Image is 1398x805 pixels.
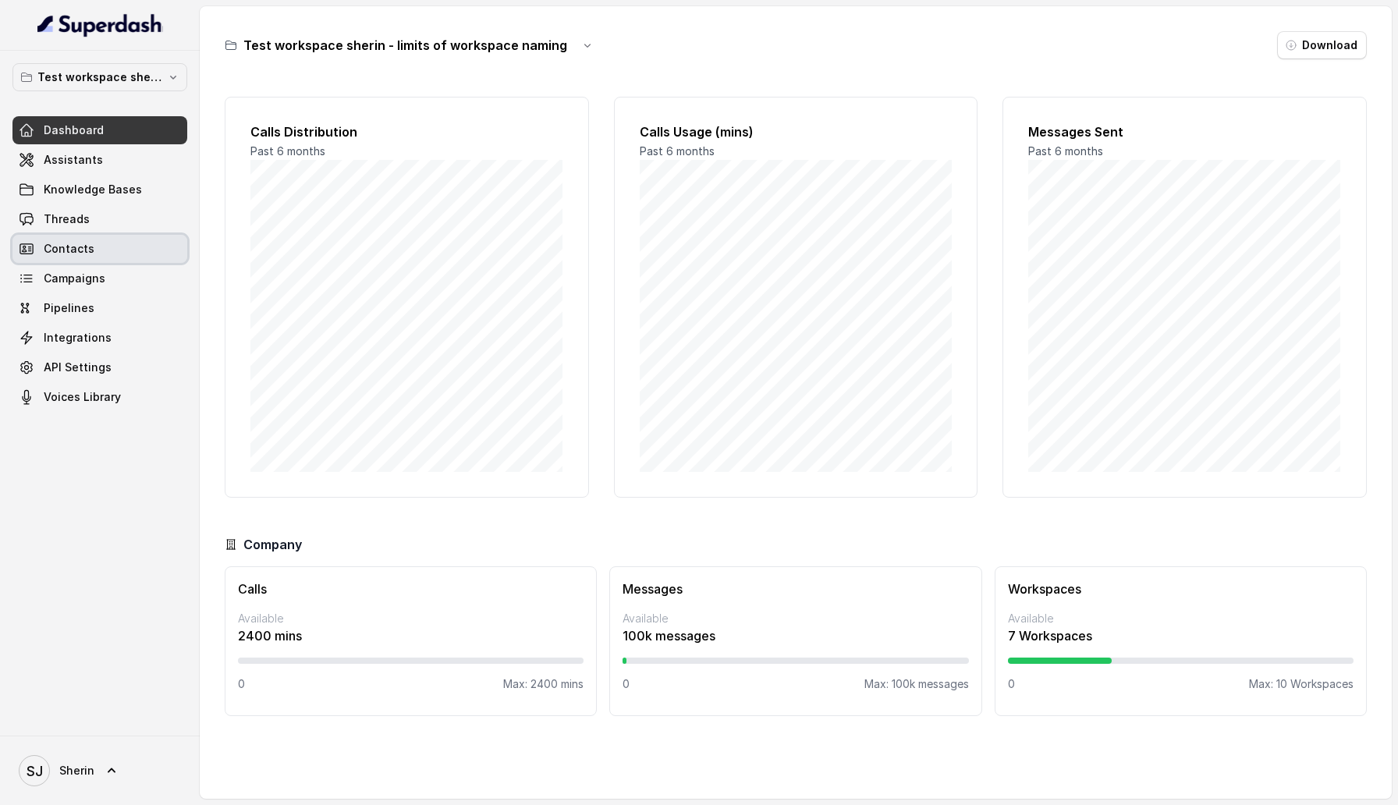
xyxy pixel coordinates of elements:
a: Dashboard [12,116,187,144]
p: 0 [623,676,630,692]
h3: Calls [238,580,584,598]
h3: Test workspace sherin - limits of workspace naming [243,36,567,55]
h2: Calls Usage (mins) [640,122,953,141]
span: Past 6 months [1028,144,1103,158]
h3: Messages [623,580,968,598]
p: 0 [1008,676,1015,692]
span: Campaigns [44,271,105,286]
span: Pipelines [44,300,94,316]
a: Integrations [12,324,187,352]
h3: Workspaces [1008,580,1354,598]
a: Knowledge Bases [12,176,187,204]
a: Contacts [12,235,187,263]
a: Threads [12,205,187,233]
p: Test workspace sherin - limits of workspace naming [37,68,162,87]
span: Knowledge Bases [44,182,142,197]
span: Dashboard [44,122,104,138]
span: API Settings [44,360,112,375]
p: 0 [238,676,245,692]
h2: Calls Distribution [250,122,563,141]
button: Download [1277,31,1367,59]
span: Voices Library [44,389,121,405]
a: Pipelines [12,294,187,322]
a: Sherin [12,749,187,793]
span: Past 6 months [640,144,715,158]
h2: Messages Sent [1028,122,1341,141]
img: light.svg [37,12,163,37]
span: Contacts [44,241,94,257]
span: Assistants [44,152,103,168]
span: Sherin [59,763,94,778]
h3: Company [243,535,302,554]
p: Max: 2400 mins [503,676,584,692]
p: Max: 100k messages [864,676,969,692]
p: 100k messages [623,626,968,645]
span: Threads [44,211,90,227]
span: Past 6 months [250,144,325,158]
p: Available [1008,611,1354,626]
a: Campaigns [12,264,187,293]
span: Integrations [44,330,112,346]
p: 7 Workspaces [1008,626,1354,645]
a: Voices Library [12,383,187,411]
p: 2400 mins [238,626,584,645]
p: Available [238,611,584,626]
p: Available [623,611,968,626]
a: API Settings [12,353,187,381]
button: Test workspace sherin - limits of workspace naming [12,63,187,91]
a: Assistants [12,146,187,174]
text: SJ [27,763,43,779]
p: Max: 10 Workspaces [1249,676,1354,692]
